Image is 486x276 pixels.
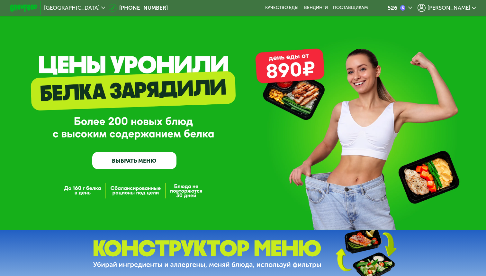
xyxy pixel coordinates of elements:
[428,5,470,11] span: [PERSON_NAME]
[109,4,168,12] a: [PHONE_NUMBER]
[304,5,328,11] a: Вендинги
[44,5,100,11] span: [GEOGRAPHIC_DATA]
[265,5,299,11] a: Качество еды
[333,5,368,11] div: поставщикам
[92,152,176,169] a: ВЫБРАТЬ МЕНЮ
[388,5,397,11] div: 526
